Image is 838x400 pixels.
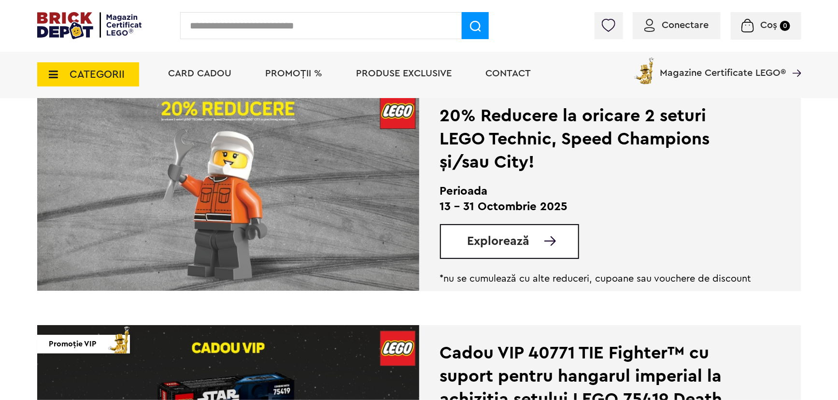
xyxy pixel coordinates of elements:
img: vip_page_imag.png [104,324,135,354]
span: Conectare [662,20,709,30]
h2: Perioada [440,184,753,199]
a: Produse exclusive [356,69,452,78]
span: Explorează [468,235,530,247]
a: Explorează [468,235,578,247]
span: CATEGORII [70,69,125,80]
a: PROMOȚII % [266,69,323,78]
span: Coș [760,20,777,30]
small: 0 [780,21,790,31]
div: 20% Reducere la oricare 2 seturi LEGO Technic, Speed Champions și/sau City! [440,104,753,174]
a: Conectare [644,20,709,30]
p: *nu se cumulează cu alte reduceri, cupoane sau vouchere de discount [440,273,753,285]
a: Contact [486,69,531,78]
p: 13 - 31 Octombrie 2025 [440,199,753,214]
span: Magazine Certificate LEGO® [660,56,786,78]
a: Card Cadou [169,69,232,78]
span: Promoție VIP [49,335,97,354]
a: Magazine Certificate LEGO® [786,56,801,65]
